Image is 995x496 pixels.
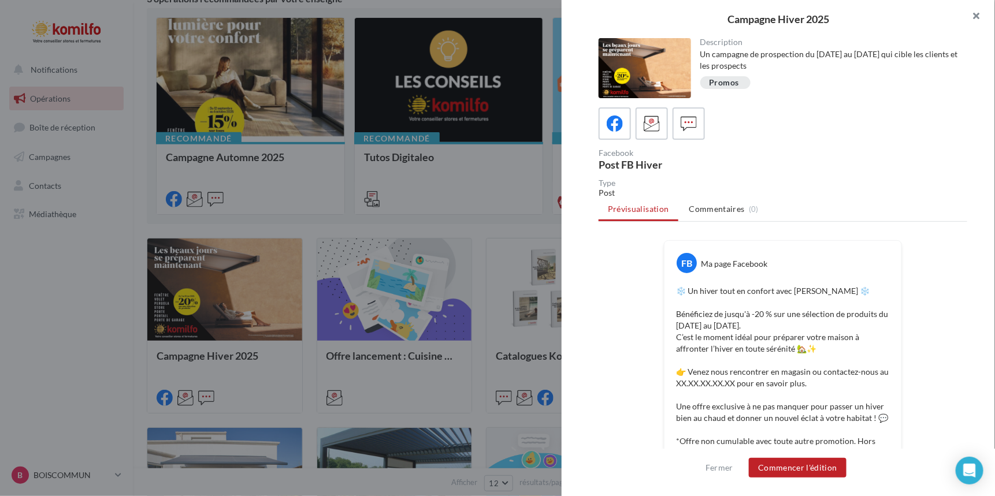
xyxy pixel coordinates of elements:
[599,179,967,187] div: Type
[749,458,847,478] button: Commencer l'édition
[580,14,977,24] div: Campagne Hiver 2025
[701,258,767,270] div: Ma page Facebook
[710,79,739,87] div: Promos
[599,149,778,157] div: Facebook
[599,159,778,170] div: Post FB Hiver
[749,204,759,214] span: (0)
[700,38,959,46] div: Description
[700,49,959,72] div: Un campagne de prospection du [DATE] au [DATE] qui cible les clients et les prospects
[956,457,983,484] div: Open Intercom Messenger
[701,461,738,475] button: Fermer
[677,253,697,273] div: FB
[599,187,967,199] div: Post
[689,203,745,215] span: Commentaires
